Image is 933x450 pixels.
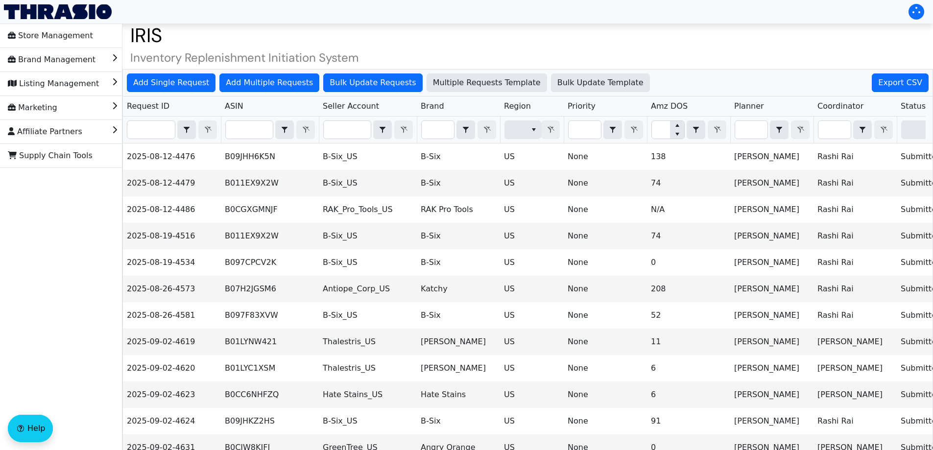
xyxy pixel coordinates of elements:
[123,196,221,223] td: 2025-08-12-4486
[221,302,319,329] td: B097F83XVW
[770,121,788,139] button: select
[123,329,221,355] td: 2025-09-02-4619
[813,302,897,329] td: Rashi Rai
[730,329,813,355] td: [PERSON_NAME]
[500,249,564,276] td: US
[8,415,53,442] button: Help floatingactionbutton
[122,24,933,47] h1: IRIS
[557,77,644,89] span: Bulk Update Template
[323,73,422,92] button: Bulk Update Requests
[319,170,417,196] td: B-Six_US
[123,170,221,196] td: 2025-08-12-4479
[123,249,221,276] td: 2025-08-19-4534
[500,223,564,249] td: US
[818,121,851,139] input: Filter
[275,120,294,139] span: Choose Operator
[647,408,730,434] td: 91
[647,223,730,249] td: 74
[417,196,500,223] td: RAK Pro Tools
[127,100,169,112] span: Request ID
[319,223,417,249] td: B-Six_US
[564,117,647,143] th: Filter
[872,73,929,92] button: Export CSV
[730,223,813,249] td: [PERSON_NAME]
[647,276,730,302] td: 208
[319,276,417,302] td: Antiope_Corp_US
[221,355,319,381] td: B01LYC1XSM
[323,100,379,112] span: Seller Account
[221,408,319,434] td: B09JHKZ2HS
[730,117,813,143] th: Filter
[417,117,500,143] th: Filter
[730,355,813,381] td: [PERSON_NAME]
[457,121,475,139] button: select
[647,249,730,276] td: 0
[569,121,601,139] input: Filter
[219,73,319,92] button: Add Multiple Requests
[417,143,500,170] td: B-Six
[813,117,897,143] th: Filter
[127,121,175,139] input: Filter
[500,170,564,196] td: US
[652,121,670,139] input: Filter
[4,4,112,19] img: Thrasio Logo
[500,117,564,143] th: Filter
[123,223,221,249] td: 2025-08-19-4516
[564,223,647,249] td: None
[427,73,547,92] button: Multiple Requests Template
[319,302,417,329] td: B-Six_US
[730,249,813,276] td: [PERSON_NAME]
[730,196,813,223] td: [PERSON_NAME]
[500,329,564,355] td: US
[730,408,813,434] td: [PERSON_NAME]
[8,124,82,140] span: Affiliate Partners
[504,100,531,112] span: Region
[734,100,764,112] span: Planner
[8,100,57,116] span: Marketing
[123,143,221,170] td: 2025-08-12-4476
[735,121,767,139] input: Filter
[687,120,705,139] span: Choose Operator
[330,77,416,89] span: Bulk Update Requests
[433,77,541,89] span: Multiple Requests Template
[526,121,541,139] button: select
[670,130,684,139] button: Decrease value
[603,120,622,139] span: Choose Operator
[456,120,475,139] span: Choose Operator
[687,121,705,139] button: select
[422,121,454,139] input: Filter
[27,423,45,434] span: Help
[564,381,647,408] td: None
[564,170,647,196] td: None
[417,381,500,408] td: Hate Stains
[500,196,564,223] td: US
[500,276,564,302] td: US
[8,148,93,164] span: Supply Chain Tools
[647,117,730,143] th: Filter
[319,249,417,276] td: B-Six_US
[813,408,897,434] td: Rashi Rai
[123,117,221,143] th: Filter
[319,117,417,143] th: Filter
[178,121,195,139] button: select
[564,302,647,329] td: None
[221,143,319,170] td: B09JHH6K5N
[651,100,688,112] span: Amz DOS
[604,121,622,139] button: select
[500,408,564,434] td: US
[813,196,897,223] td: Rashi Rai
[730,302,813,329] td: [PERSON_NAME]
[319,143,417,170] td: B-Six_US
[564,249,647,276] td: None
[730,143,813,170] td: [PERSON_NAME]
[373,120,392,139] span: Choose Operator
[901,100,926,112] span: Status
[123,355,221,381] td: 2025-09-02-4620
[813,276,897,302] td: Rashi Rai
[647,143,730,170] td: 138
[221,329,319,355] td: B01LYNW421
[8,28,93,44] span: Store Management
[647,355,730,381] td: 6
[417,329,500,355] td: [PERSON_NAME]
